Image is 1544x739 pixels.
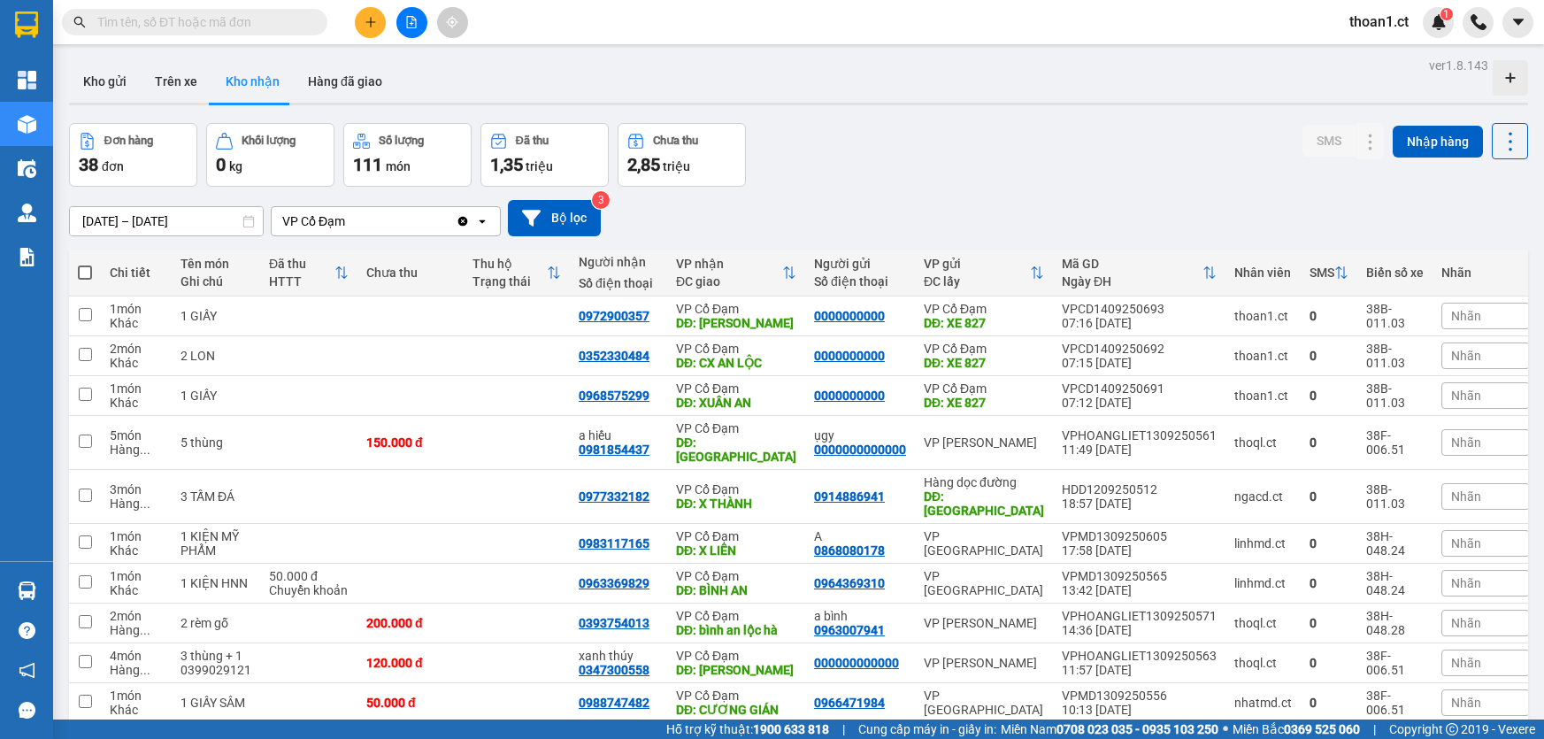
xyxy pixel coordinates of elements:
[1062,497,1217,511] div: 18:57 [DATE]
[1062,342,1217,356] div: VPCD1409250692
[1062,482,1217,497] div: HDD1209250512
[1310,489,1348,504] div: 0
[365,16,377,28] span: plus
[181,274,251,289] div: Ghi chú
[653,135,698,147] div: Chưa thu
[579,428,658,443] div: a hiếu
[19,662,35,679] span: notification
[110,543,163,558] div: Khác
[508,200,601,236] button: Bộ lọc
[294,60,396,103] button: Hàng đã giao
[110,356,163,370] div: Khác
[110,529,163,543] div: 1 món
[1451,349,1481,363] span: Nhãn
[924,489,1044,518] div: DĐ: THANH HÓA
[1429,56,1488,75] div: ver 1.8.143
[814,349,885,363] div: 0000000000
[181,663,251,677] div: 0399029121
[676,342,796,356] div: VP Cổ Đạm
[924,529,1044,558] div: VP [GEOGRAPHIC_DATA]
[676,689,796,703] div: VP Cổ Đạm
[1366,689,1424,717] div: 38F-006.51
[666,720,829,739] span: Hỗ trợ kỹ thuật:
[269,569,349,583] div: 50.000 đ
[110,497,163,511] div: Hàng thông thường
[437,7,468,38] button: aim
[924,475,1044,489] div: Hàng dọc đường
[618,123,746,187] button: Chưa thu2,85 triệu
[1001,720,1218,739] span: Miền Nam
[814,443,906,457] div: 0000000000000
[1062,316,1217,330] div: 07:16 [DATE]
[1510,14,1526,30] span: caret-down
[667,250,805,296] th: Toggle SortBy
[579,536,649,550] div: 0983117165
[366,656,455,670] div: 120.000 đ
[676,316,796,330] div: DĐ: PHÚC LỘC
[1502,7,1533,38] button: caret-down
[1431,14,1447,30] img: icon-new-feature
[579,489,649,504] div: 0977332182
[1062,274,1202,289] div: Ngày ĐH
[1310,536,1348,550] div: 0
[216,154,226,175] span: 0
[366,266,455,280] div: Chưa thu
[1284,722,1360,736] strong: 0369 525 060
[814,623,885,637] div: 0963007941
[1062,663,1217,677] div: 11:57 [DATE]
[181,649,251,663] div: 3 thùng + 1
[181,529,251,558] div: 1 KIỆN MỸ PHẨM
[676,583,796,597] div: DĐ: BÌNH AN
[110,482,163,497] div: 3 món
[18,115,36,134] img: warehouse-icon
[1443,8,1449,20] span: 1
[1366,482,1424,511] div: 38B-011.03
[110,609,163,623] div: 2 món
[1366,428,1424,457] div: 38F-006.51
[343,123,472,187] button: Số lượng111món
[269,257,334,271] div: Đã thu
[1451,696,1481,710] span: Nhãn
[814,543,885,558] div: 0868080178
[1310,576,1348,590] div: 0
[110,663,163,677] div: Hàng thông thường
[814,529,906,543] div: A
[260,250,357,296] th: Toggle SortBy
[579,663,649,677] div: 0347300558
[1310,656,1348,670] div: 0
[355,7,386,38] button: plus
[579,309,649,323] div: 0972900357
[1451,576,1481,590] span: Nhãn
[814,309,885,323] div: 0000000000
[1302,125,1356,157] button: SMS
[1234,489,1292,504] div: ngacd.ct
[924,342,1044,356] div: VP Cổ Đạm
[676,609,796,623] div: VP Cổ Đạm
[110,342,163,356] div: 2 món
[1310,266,1334,280] div: SMS
[1366,266,1424,280] div: Biển số xe
[69,123,197,187] button: Đơn hàng38đơn
[1062,569,1217,583] div: VPMD1309250565
[181,435,251,450] div: 5 thùng
[472,257,547,271] div: Thu hộ
[924,302,1044,316] div: VP Cổ Đạm
[396,7,427,38] button: file-add
[915,250,1053,296] th: Toggle SortBy
[1062,257,1202,271] div: Mã GD
[181,257,251,271] div: Tên món
[592,191,610,209] sup: 3
[206,123,334,187] button: Khối lượng0kg
[472,274,547,289] div: Trạng thái
[814,696,885,710] div: 0966471984
[97,12,306,32] input: Tìm tên, số ĐT hoặc mã đơn
[211,60,294,103] button: Kho nhận
[1366,609,1424,637] div: 38H-048.28
[676,435,796,464] div: DĐ: xuân hải
[79,154,98,175] span: 38
[1062,381,1217,396] div: VPCD1409250691
[1366,381,1424,410] div: 38B-011.03
[1234,435,1292,450] div: thoql.ct
[924,396,1044,410] div: DĐ: XE 827
[579,616,649,630] div: 0393754013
